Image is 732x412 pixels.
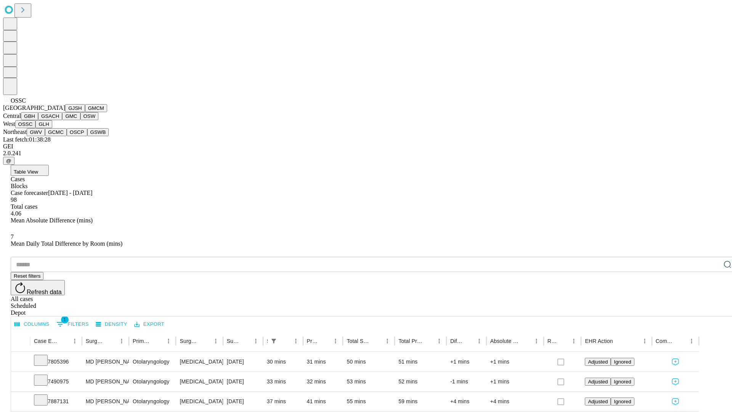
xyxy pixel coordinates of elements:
span: Ignored [614,399,631,404]
button: Adjusted [585,398,611,406]
span: Adjusted [588,399,608,404]
button: Sort [319,336,330,346]
span: Ignored [614,359,631,365]
button: GMCM [85,104,107,112]
span: Adjusted [588,379,608,385]
button: Table View [11,165,49,176]
button: Ignored [611,358,634,366]
button: Select columns [13,319,51,330]
div: Otolaryngology [133,352,172,372]
div: [DATE] [227,392,259,411]
button: GLH [35,120,52,128]
div: EHR Action [585,338,613,344]
div: 33 mins [267,372,299,391]
button: OSCP [67,128,87,136]
button: GJSH [65,104,85,112]
span: Mean Daily Total Difference by Room (mins) [11,240,122,247]
div: MD [PERSON_NAME] [PERSON_NAME] Md [86,352,125,372]
button: Expand [15,375,26,389]
span: Table View [14,169,38,175]
div: MD [PERSON_NAME] [PERSON_NAME] Md [86,392,125,411]
span: @ [6,158,11,164]
span: Northeast [3,129,27,135]
div: Comments [656,338,675,344]
span: Mean Absolute Difference (mins) [11,217,93,224]
button: Expand [15,395,26,409]
button: Export [132,319,166,330]
button: GBH [21,112,38,120]
button: Menu [686,336,697,346]
div: MD [PERSON_NAME] [PERSON_NAME] Md [86,372,125,391]
div: [DATE] [227,352,259,372]
span: Total cases [11,203,37,210]
div: Case Epic Id [34,338,58,344]
span: [GEOGRAPHIC_DATA] [3,105,65,111]
div: 53 mins [347,372,391,391]
div: Surgery Name [180,338,199,344]
button: Menu [330,336,341,346]
span: 98 [11,196,17,203]
span: [DATE] - [DATE] [48,190,92,196]
div: 2.0.241 [3,150,729,157]
button: Menu [163,336,174,346]
button: Menu [568,336,579,346]
span: Central [3,113,21,119]
button: Adjusted [585,358,611,366]
div: 52 mins [398,372,443,391]
button: Sort [423,336,434,346]
div: 37 mins [267,392,299,411]
div: [MEDICAL_DATA] UNDER AGE [DEMOGRAPHIC_DATA] [180,372,219,391]
button: Menu [69,336,80,346]
button: GMC [62,112,80,120]
button: Sort [106,336,116,346]
button: Sort [240,336,250,346]
button: Sort [280,336,291,346]
div: Surgery Date [227,338,239,344]
span: 7 [11,233,14,240]
button: Menu [382,336,393,346]
div: 55 mins [347,392,391,411]
button: Sort [59,336,69,346]
button: Sort [371,336,382,346]
div: Total Scheduled Duration [347,338,371,344]
div: Primary Service [133,338,152,344]
div: Scheduled In Room Duration [267,338,268,344]
button: OSSC [15,120,36,128]
div: Resolved in EHR [547,338,557,344]
div: 1 active filter [268,336,279,346]
button: GWV [27,128,45,136]
div: Total Predicted Duration [398,338,422,344]
div: GEI [3,143,729,150]
div: [DATE] [227,372,259,391]
div: Otolaryngology [133,372,172,391]
button: Menu [474,336,485,346]
div: Otolaryngology [133,392,172,411]
button: Menu [434,336,445,346]
div: 59 mins [398,392,443,411]
span: Last fetch: 01:38:28 [3,136,51,143]
button: Ignored [611,378,634,386]
button: Expand [15,356,26,369]
div: 41 mins [307,392,339,411]
button: Menu [639,336,650,346]
button: Sort [614,336,624,346]
div: [MEDICAL_DATA] PRIMARY OR SECONDARY UNDER AGE [DEMOGRAPHIC_DATA] [180,392,219,411]
button: Sort [558,336,568,346]
button: Sort [463,336,474,346]
button: @ [3,157,14,165]
button: Menu [531,336,542,346]
div: [MEDICAL_DATA] UNDER AGE [DEMOGRAPHIC_DATA] [180,352,219,372]
button: Sort [520,336,531,346]
div: Difference [450,338,462,344]
button: Sort [200,336,210,346]
button: Density [94,319,129,330]
div: +4 mins [490,392,540,411]
button: Menu [116,336,127,346]
div: +1 mins [450,352,483,372]
button: Show filters [55,318,91,330]
button: GSWB [87,128,109,136]
div: +4 mins [450,392,483,411]
span: Case forecaster [11,190,48,196]
span: Reset filters [14,273,40,279]
button: Adjusted [585,378,611,386]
